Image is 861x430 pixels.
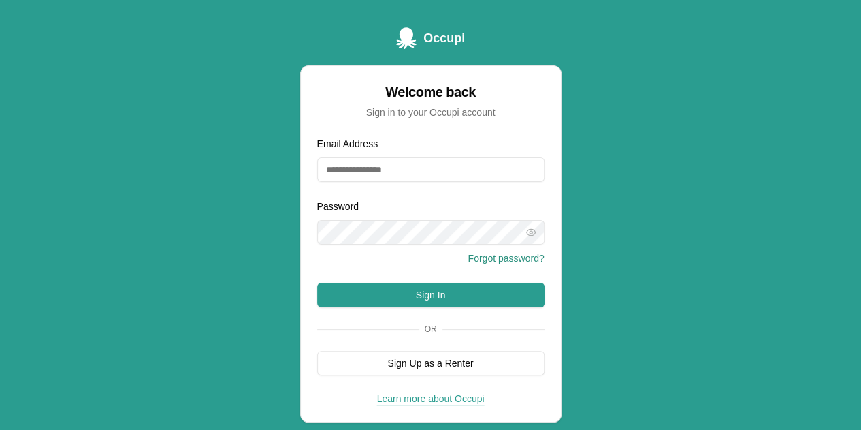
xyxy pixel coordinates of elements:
[317,351,545,375] button: Sign Up as a Renter
[419,324,442,335] span: Or
[468,251,544,265] button: Forgot password?
[317,82,545,102] div: Welcome back
[396,27,465,49] a: Occupi
[317,201,359,212] label: Password
[317,283,545,307] button: Sign In
[317,106,545,119] div: Sign in to your Occupi account
[377,393,485,404] a: Learn more about Occupi
[317,138,378,149] label: Email Address
[423,29,465,48] span: Occupi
